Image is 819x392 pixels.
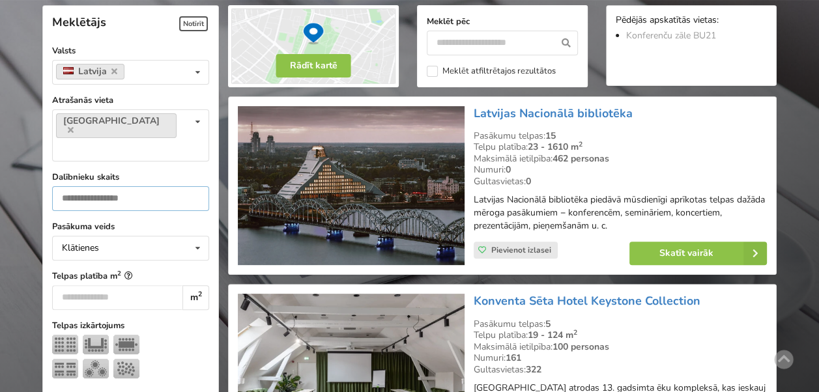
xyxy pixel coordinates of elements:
a: Konferenču zāle BU21 [626,29,716,42]
span: Notīrīt [179,16,208,31]
label: Atrašanās vieta [52,94,209,107]
div: Klātienes [62,244,99,253]
div: Pasākumu telpas: [474,130,767,142]
strong: 5 [545,318,551,330]
img: U-Veids [83,335,109,354]
strong: 0 [506,163,511,176]
a: [GEOGRAPHIC_DATA] [56,113,177,138]
img: Klase [52,359,78,378]
p: Latvijas Nacionālā bibliotēka piedāvā mūsdienīgi aprīkotas telpas dažāda mēroga pasākumiem − konf... [474,193,767,232]
img: Pieņemšana [113,359,139,378]
label: Meklēt pēc [427,15,578,28]
label: Telpas izkārtojums [52,319,209,332]
div: Numuri: [474,164,767,176]
label: Pasākuma veids [52,220,209,233]
sup: 2 [117,269,121,277]
img: Bankets [83,359,109,378]
div: Telpu platība: [474,329,767,341]
strong: 100 personas [553,341,609,353]
strong: 161 [506,352,521,364]
label: Telpas platība m [52,270,209,283]
sup: 2 [579,139,582,149]
div: m [182,285,209,310]
label: Dalībnieku skaits [52,171,209,184]
div: Gultasvietas: [474,176,767,188]
a: Skatīt vairāk [629,242,767,265]
span: Meklētājs [52,14,106,30]
label: Valsts [52,44,209,57]
div: Telpu platība: [474,141,767,153]
strong: 322 [526,363,541,376]
label: Meklēt atfiltrētajos rezultātos [427,66,556,77]
div: Numuri: [474,352,767,364]
div: Maksimālā ietilpība: [474,341,767,353]
a: Konventa Sēta Hotel Keystone Collection [474,293,700,309]
a: Latvijas Nacionālā bibliotēka [474,105,633,121]
sup: 2 [198,289,202,299]
strong: 0 [526,175,531,188]
div: Pasākumu telpas: [474,318,767,330]
a: Latvija [56,64,124,79]
strong: 19 - 124 m [528,329,577,341]
strong: 23 - 1610 m [528,141,582,153]
img: Teātris [52,335,78,354]
div: Gultasvietas: [474,364,767,376]
sup: 2 [573,328,577,337]
img: Konferenču centrs | Rīga | Latvijas Nacionālā bibliotēka [238,106,464,266]
img: Sapulce [113,335,139,354]
button: Rādīt kartē [276,54,351,77]
img: Rādīt kartē [228,5,399,87]
strong: 462 personas [553,152,609,165]
div: Pēdējās apskatītās vietas: [616,15,767,27]
strong: 15 [545,130,556,142]
span: Pievienot izlasei [491,245,551,255]
div: Maksimālā ietilpība: [474,153,767,165]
